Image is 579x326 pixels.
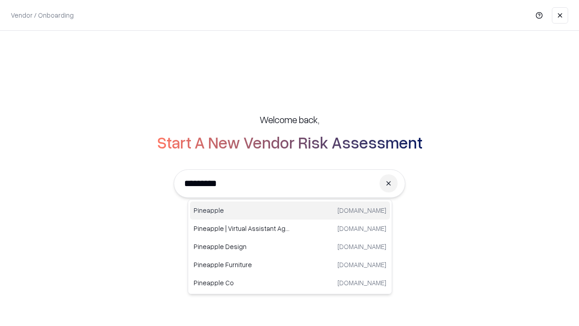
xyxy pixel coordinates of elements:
p: Vendor / Onboarding [11,10,74,20]
h2: Start A New Vendor Risk Assessment [157,133,422,151]
p: Pineapple [194,206,290,215]
h5: Welcome back, [260,113,319,126]
p: Pineapple | Virtual Assistant Agency [194,224,290,233]
p: [DOMAIN_NAME] [337,206,386,215]
p: [DOMAIN_NAME] [337,224,386,233]
p: Pineapple Furniture [194,260,290,269]
p: [DOMAIN_NAME] [337,260,386,269]
div: Suggestions [188,199,392,294]
p: Pineapple Design [194,242,290,251]
p: [DOMAIN_NAME] [337,242,386,251]
p: [DOMAIN_NAME] [337,278,386,288]
p: Pineapple Co [194,278,290,288]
